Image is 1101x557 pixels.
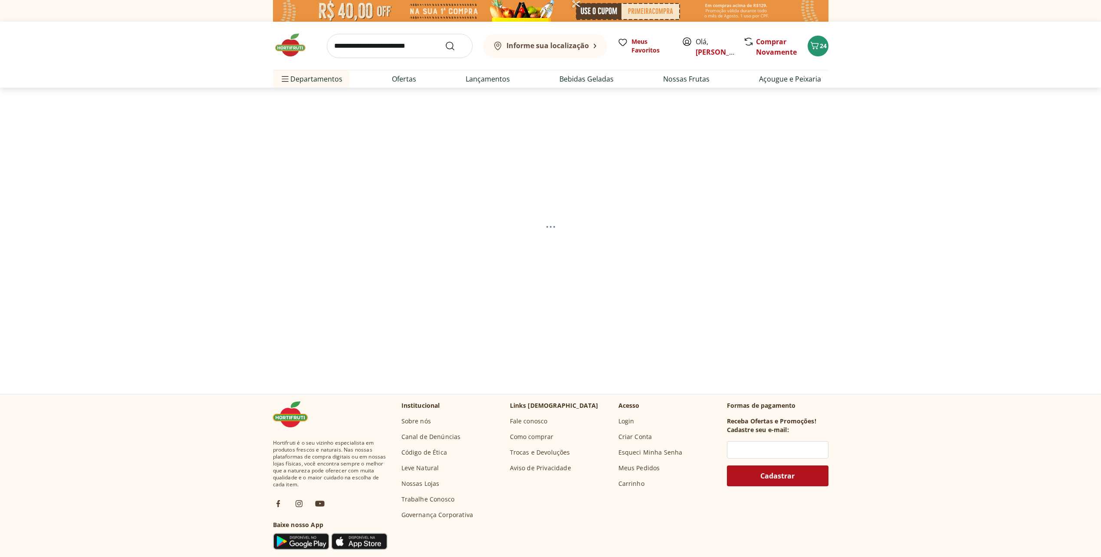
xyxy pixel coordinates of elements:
b: Informe sua localização [506,41,589,50]
a: Comprar Novamente [756,37,797,57]
button: Informe sua localização [483,34,607,58]
img: Hortifruti [273,32,316,58]
input: search [327,34,473,58]
a: Trocas e Devoluções [510,448,570,457]
span: Olá, [696,36,734,57]
a: Governança Corporativa [401,511,473,519]
a: Leve Natural [401,464,439,472]
button: Submit Search [445,41,466,51]
p: Acesso [618,401,640,410]
p: Formas de pagamento [727,401,828,410]
p: Institucional [401,401,440,410]
span: Meus Favoritos [631,37,671,55]
img: fb [273,498,283,509]
a: Canal de Denúncias [401,432,461,441]
a: Bebidas Geladas [559,74,614,84]
img: Hortifruti [273,401,316,427]
h3: Receba Ofertas e Promoções! [727,417,816,426]
a: Login [618,417,634,426]
a: Nossas Lojas [401,479,440,488]
a: Fale conosco [510,417,548,426]
button: Cadastrar [727,465,828,486]
a: Nossas Frutas [663,74,710,84]
a: Criar Conta [618,432,652,441]
span: Cadastrar [760,472,795,479]
a: Ofertas [392,74,416,84]
h3: Cadastre seu e-mail: [727,426,789,434]
img: ig [294,498,304,509]
span: Departamentos [280,69,342,89]
button: Menu [280,69,290,89]
a: [PERSON_NAME] [696,47,752,57]
a: Aviso de Privacidade [510,464,571,472]
a: Açougue e Peixaria [759,74,821,84]
p: Links [DEMOGRAPHIC_DATA] [510,401,598,410]
button: Carrinho [808,36,828,56]
a: Esqueci Minha Senha [618,448,683,457]
a: Meus Favoritos [618,37,671,55]
a: Sobre nós [401,417,431,426]
span: 24 [820,42,827,50]
span: Hortifruti é o seu vizinho especialista em produtos frescos e naturais. Nas nossas plataformas de... [273,439,388,488]
a: Meus Pedidos [618,464,660,472]
a: Trabalhe Conosco [401,495,455,504]
a: Carrinho [618,479,644,488]
img: ytb [315,498,325,509]
a: Como comprar [510,432,554,441]
img: App Store Icon [331,533,388,550]
a: Lançamentos [466,74,510,84]
a: Código de Ética [401,448,447,457]
h3: Baixe nosso App [273,521,388,529]
img: Google Play Icon [273,533,329,550]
